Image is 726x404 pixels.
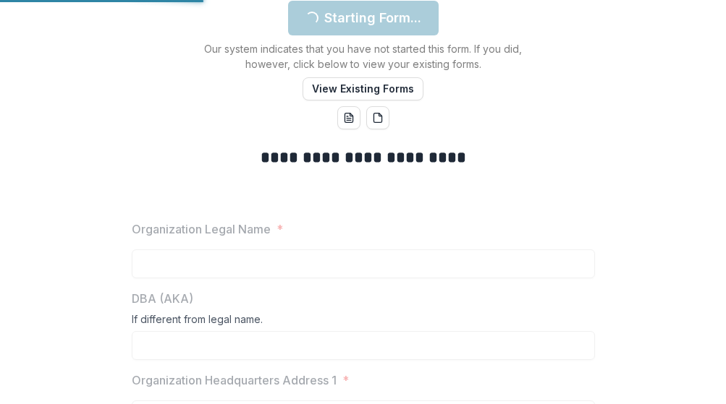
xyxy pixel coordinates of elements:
[288,1,439,35] button: Starting Form...
[132,313,595,331] div: If different from legal name.
[132,290,193,307] p: DBA (AKA)
[182,41,544,72] p: Our system indicates that you have not started this form. If you did, however, click below to vie...
[337,106,360,129] button: word-download
[303,77,423,100] button: View Existing Forms
[366,106,389,129] button: pdf-download
[132,220,271,238] p: Organization Legal Name
[132,371,337,389] p: Organization Headquarters Address 1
